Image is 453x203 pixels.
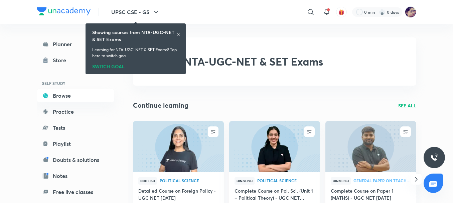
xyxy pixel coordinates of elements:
[92,47,179,59] p: Learning for NTA-UGC-NET & SET Exams? Tap here to switch goal
[37,37,114,51] a: Planner
[331,177,351,185] span: Hinglish
[379,9,386,15] img: streak
[228,120,321,172] img: new-thumbnail
[37,78,114,89] h6: SELF STUDY
[430,154,438,162] img: ttu
[92,29,176,43] h6: Showing courses from NTA-UGC-NET & SET Exams
[235,177,255,185] span: Hinglish
[37,137,114,150] a: Playlist
[37,153,114,167] a: Doubts & solutions
[138,187,218,203] a: Detailed Course on Foreign Policy - UGC NET [DATE]
[229,121,320,172] a: new-thumbnail
[37,169,114,183] a: Notes
[92,62,179,69] div: SWITCH GOAL
[37,185,114,199] a: Free live classes
[133,100,188,110] h2: Continue learning
[37,7,91,17] a: Company Logo
[353,179,411,183] span: General Paper on Teaching
[160,179,218,183] span: Political Science
[257,179,315,183] span: Political Science
[107,5,164,19] button: UPSC CSE - GS
[53,56,70,64] div: Store
[37,7,91,15] img: Company Logo
[398,102,416,109] a: SEE ALL
[37,121,114,134] a: Tests
[235,187,315,203] a: Complete Course on Pol. Sci. (Unit 1 – Political Theory) - UGC NET [DATE]
[37,105,114,118] a: Practice
[338,9,344,15] img: avatar
[405,6,416,18] img: Reena Ghosh
[138,177,157,185] span: English
[37,54,114,67] a: Store
[324,120,417,172] img: new-thumbnail
[184,55,323,68] h2: NTA-UGC-NET & SET Exams
[133,121,224,172] a: new-thumbnail
[257,179,315,183] a: Political Science
[353,179,411,183] a: General Paper on Teaching
[37,89,114,102] a: Browse
[325,121,416,172] a: new-thumbnail
[331,187,411,203] a: Complete Course on Paper 1 (MATHS) - UGC NET [DATE]
[160,179,218,183] a: Political Science
[132,120,224,172] img: new-thumbnail
[336,7,347,17] button: avatar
